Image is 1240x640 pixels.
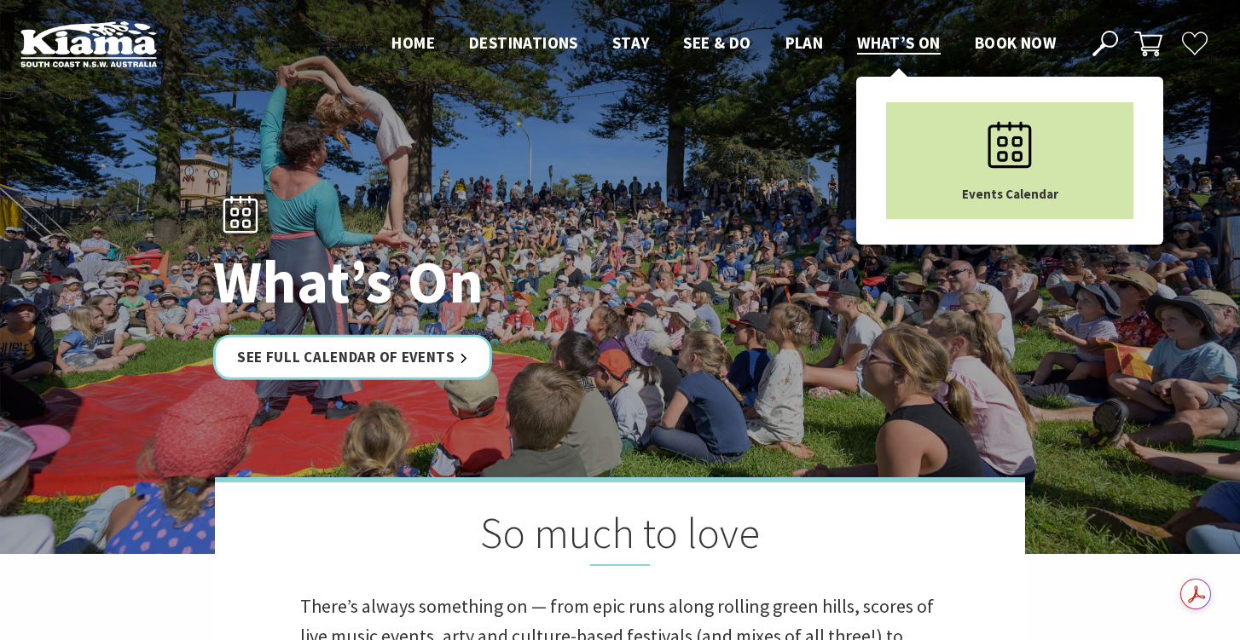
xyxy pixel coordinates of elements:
[213,249,695,314] h1: What’s On
[300,508,940,566] h2: So much to love
[374,30,1073,58] nav: Main Menu
[213,335,492,380] a: See Full Calendar of Events
[683,32,750,53] span: See & Do
[20,20,157,67] img: Kiama Logo
[391,32,435,53] span: Home
[857,32,941,53] span: What’s On
[975,32,1056,53] span: Book now
[469,32,578,53] span: Destinations
[612,32,650,53] span: Stay
[785,32,824,53] span: Plan
[962,186,1058,202] span: Events Calendar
